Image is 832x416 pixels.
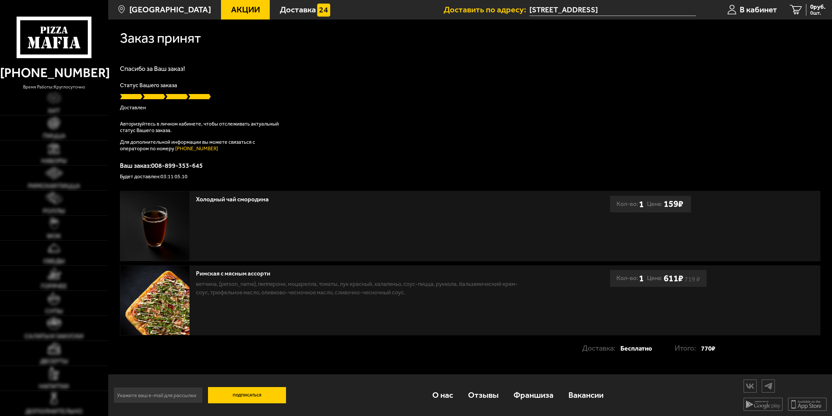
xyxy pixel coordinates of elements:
b: 1 [639,270,644,287]
span: Наборы [41,158,67,164]
span: Доставка [280,6,316,14]
span: Десерты [40,358,68,364]
span: Роллы [43,208,65,214]
span: Салаты и закуски [24,333,84,339]
p: Ваш заказ: 008-899-353-645 [120,162,820,169]
div: Кол-во: [617,270,644,287]
b: 1 [639,196,644,212]
img: tg [762,380,774,392]
input: Укажите ваш e-mail для рассылки [113,387,203,403]
span: Пицца [43,133,65,139]
span: Акции [231,6,260,14]
span: Римская пицца [28,183,80,189]
span: [GEOGRAPHIC_DATA] [129,6,211,14]
p: Итого: [675,340,701,356]
div: Римская с мясным ассорти [196,270,524,277]
button: Подписаться [208,387,286,403]
span: Напитки [39,383,69,389]
p: Для дополнительной информации вы можете связаться с оператором по номеру [120,139,282,152]
span: 0 шт. [810,10,825,16]
span: Доставить по адресу: [444,6,529,14]
a: Франшиза [506,381,561,409]
strong: 770 ₽ [701,340,715,357]
span: Цена: [647,196,662,212]
p: Авторизуйтесь в личном кабинете, чтобы отслеживать актуальный статус Вашего заказа. [120,121,282,134]
p: Доставлен [120,105,820,110]
span: Обеды [43,258,65,264]
a: [PHONE_NUMBER] [175,145,218,152]
a: Вакансии [561,381,611,409]
h1: Заказ принят [120,31,201,45]
h1: Спасибо за Ваш заказ! [120,65,820,72]
img: 15daf4d41897b9f0e9f617042186c801.svg [317,4,330,17]
input: Ваш адрес доставки [529,4,696,16]
div: Кол-во: [617,196,644,212]
span: Горячее [41,283,67,289]
p: Доставка: [582,340,620,356]
span: Дополнительно [25,408,83,414]
strong: Бесплатно [620,340,652,357]
p: Будет доставлен: 03:11 05.10 [120,174,820,179]
b: 159 ₽ [664,198,683,209]
img: vk [744,380,756,392]
s: 719 ₽ [684,277,700,281]
span: 0 руб. [810,4,825,10]
a: О нас [425,381,461,409]
span: проспект Науки, 65 [529,4,696,16]
span: Цена: [647,270,662,287]
p: ветчина, [PERSON_NAME], пепперони, моцарелла, томаты, лук красный, халапеньо, соус-пицца, руккола... [196,280,524,297]
span: В кабинет [740,6,777,14]
a: Отзывы [461,381,506,409]
p: Статус Вашего заказа [120,82,820,88]
span: Хит [48,108,60,114]
div: Холодный чай смородина [196,196,524,203]
b: 611 ₽ [664,273,683,284]
span: Супы [45,308,63,314]
span: WOK [47,233,61,239]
